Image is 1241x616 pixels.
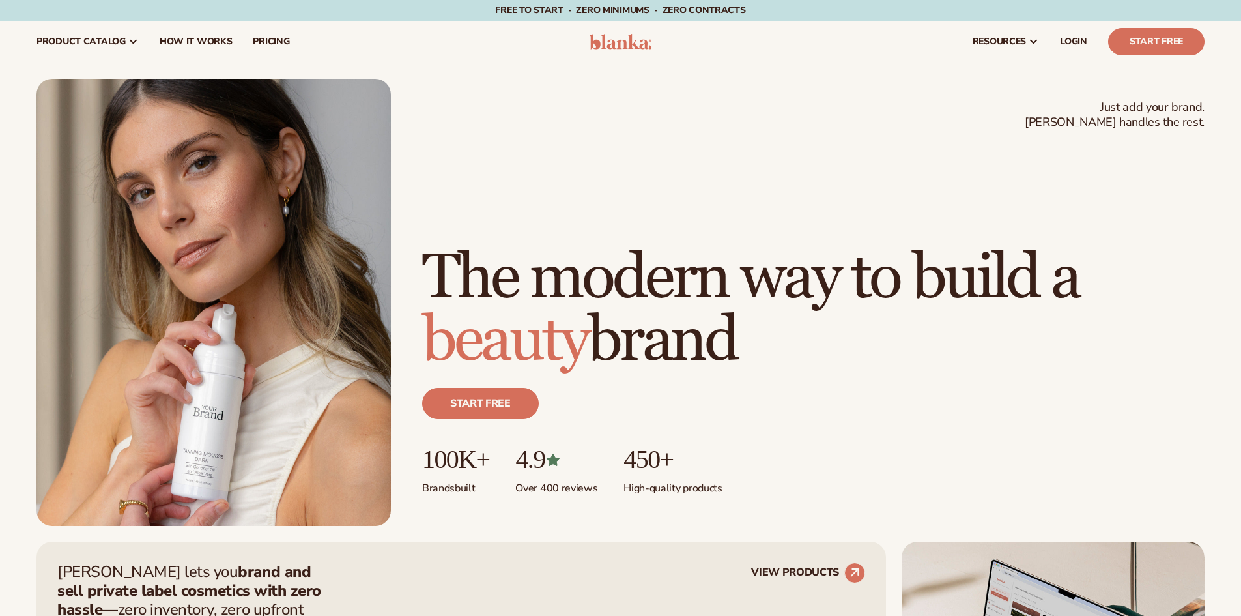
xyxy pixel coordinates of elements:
a: Start free [422,388,539,419]
p: 450+ [623,445,722,474]
a: Start Free [1108,28,1205,55]
img: Female holding tanning mousse. [36,79,391,526]
p: High-quality products [623,474,722,495]
p: Brands built [422,474,489,495]
p: 100K+ [422,445,489,474]
span: How It Works [160,37,233,47]
h1: The modern way to build a brand [422,247,1205,372]
p: Over 400 reviews [515,474,597,495]
span: Free to start · ZERO minimums · ZERO contracts [495,4,745,16]
a: LOGIN [1049,21,1098,63]
a: VIEW PRODUCTS [751,563,865,583]
p: 4.9 [515,445,597,474]
span: beauty [422,302,588,379]
span: pricing [253,37,289,47]
img: logo [590,34,651,50]
span: product catalog [36,37,126,47]
a: How It Works [149,21,243,63]
a: product catalog [26,21,149,63]
a: pricing [242,21,300,63]
span: Just add your brand. [PERSON_NAME] handles the rest. [1025,100,1205,130]
span: resources [973,37,1026,47]
span: LOGIN [1060,37,1087,47]
a: resources [962,21,1049,63]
